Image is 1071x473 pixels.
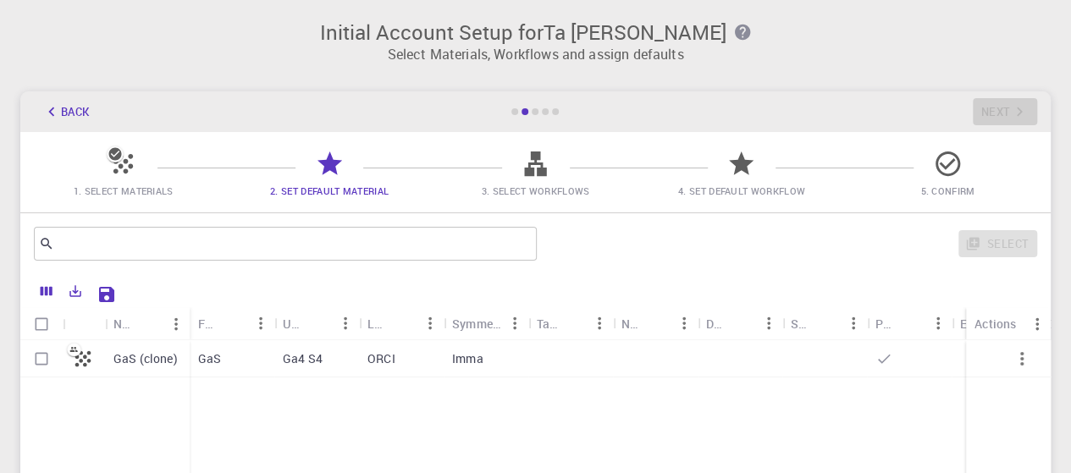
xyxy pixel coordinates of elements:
button: Sort [897,310,925,337]
div: Symmetry [452,307,501,340]
button: Menu [417,310,444,337]
div: Shared [791,307,813,340]
button: Menu [501,310,528,337]
p: Select Materials, Workflows and assign defaults [30,44,1041,64]
button: Export [61,278,90,305]
p: ORCI [367,350,395,367]
div: Unit Cell Formula [283,307,305,340]
span: 4. Set Default Workflow [678,184,805,197]
div: Formula [190,307,274,340]
button: Save Explorer Settings [90,278,124,311]
div: Formula [198,307,220,340]
div: Lattice [367,307,389,340]
div: Default [698,307,782,340]
div: Shared [782,307,867,340]
span: 2. Set Default Material [270,184,389,197]
div: Lattice [359,307,444,340]
p: Imma [452,350,483,367]
button: Menu [840,310,867,337]
button: Columns [32,278,61,305]
div: Name [105,307,190,340]
button: Sort [728,310,755,337]
button: Sort [135,311,163,338]
button: Menu [586,310,613,337]
div: Actions [974,307,1016,340]
button: Menu [332,310,359,337]
div: Tags [528,307,613,340]
button: Sort [813,310,840,337]
p: GaS [198,350,221,367]
div: Actions [966,307,1051,340]
div: Symmetry [444,307,528,340]
p: GaS (clone) [113,350,178,367]
p: Ga4 S4 [283,350,323,367]
span: 5. Confirm [920,184,974,197]
h3: Initial Account Setup for Ta [PERSON_NAME] [30,20,1041,44]
div: Default [706,307,728,340]
div: Unit Cell Formula [274,307,359,340]
button: Sort [220,310,247,337]
div: Non-periodic [613,307,698,340]
button: Back [34,98,98,125]
button: Sort [389,310,417,337]
button: Menu [925,310,952,337]
div: Non-periodic [621,307,643,340]
div: Public [875,307,897,340]
div: Tags [537,307,559,340]
button: Menu [247,310,274,337]
div: Public [867,307,952,340]
button: Sort [305,310,332,337]
button: Sort [559,310,586,337]
button: Sort [643,310,671,337]
button: Menu [1024,311,1051,338]
div: Name [113,307,135,340]
button: Menu [755,310,782,337]
button: Menu [163,311,190,338]
button: Menu [671,310,698,337]
span: Support [34,12,95,27]
span: 3. Select Workflows [482,184,590,197]
span: 1. Select Materials [74,184,174,197]
div: Icon [63,307,105,340]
